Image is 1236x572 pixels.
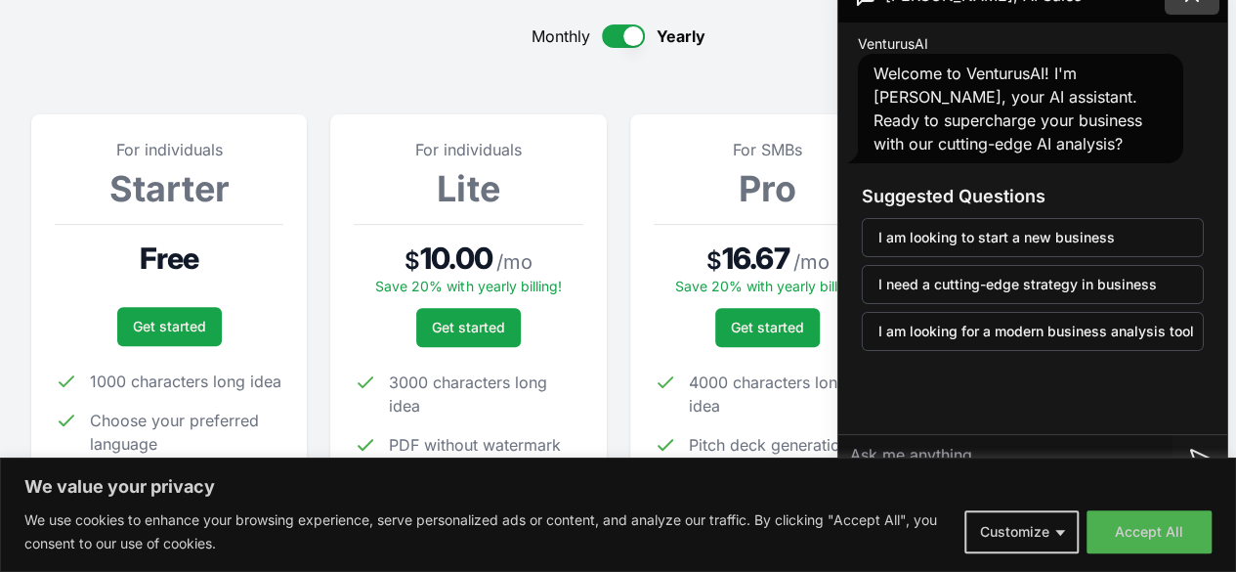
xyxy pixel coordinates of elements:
[55,169,283,208] h3: Starter
[55,138,283,161] p: For individuals
[689,371,882,418] span: 4000 characters long idea
[675,278,861,294] span: Save 20% with yearly billing!
[654,138,882,161] p: For SMBs
[416,308,521,347] a: Get started
[354,169,582,208] h3: Lite
[405,245,420,277] span: $
[389,371,582,418] span: 3000 characters long idea
[90,409,283,456] span: Choose your preferred language
[858,34,928,54] span: VenturusAI
[862,265,1204,304] button: I need a cutting-edge strategy in business
[24,508,950,555] p: We use cookies to enhance your browsing experience, serve personalized ads or content, and analyz...
[862,312,1204,351] button: I am looking for a modern business analysis tool
[140,241,199,276] span: Free
[117,307,222,346] a: Get started
[706,245,722,277] span: $
[715,308,820,347] a: Get started
[90,370,281,393] span: 1000 characters long idea
[532,24,590,48] span: Monthly
[964,510,1079,553] button: Customize
[375,278,561,294] span: Save 20% with yearly billing!
[722,241,789,276] span: 16.67
[862,183,1204,210] h3: Suggested Questions
[689,433,849,457] span: Pitch deck generation
[654,169,882,208] h3: Pro
[24,475,1212,499] p: We value your privacy
[389,433,561,457] span: PDF without watermark
[354,138,582,161] p: For individuals
[862,218,1204,257] button: I am looking to start a new business
[793,248,830,276] span: / mo
[1087,510,1212,553] button: Accept All
[496,248,533,276] span: / mo
[420,241,492,276] span: 10.00
[657,24,705,48] span: Yearly
[874,64,1142,154] span: Welcome to VenturusAI! I'm [PERSON_NAME], your AI assistant. Ready to supercharge your business w...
